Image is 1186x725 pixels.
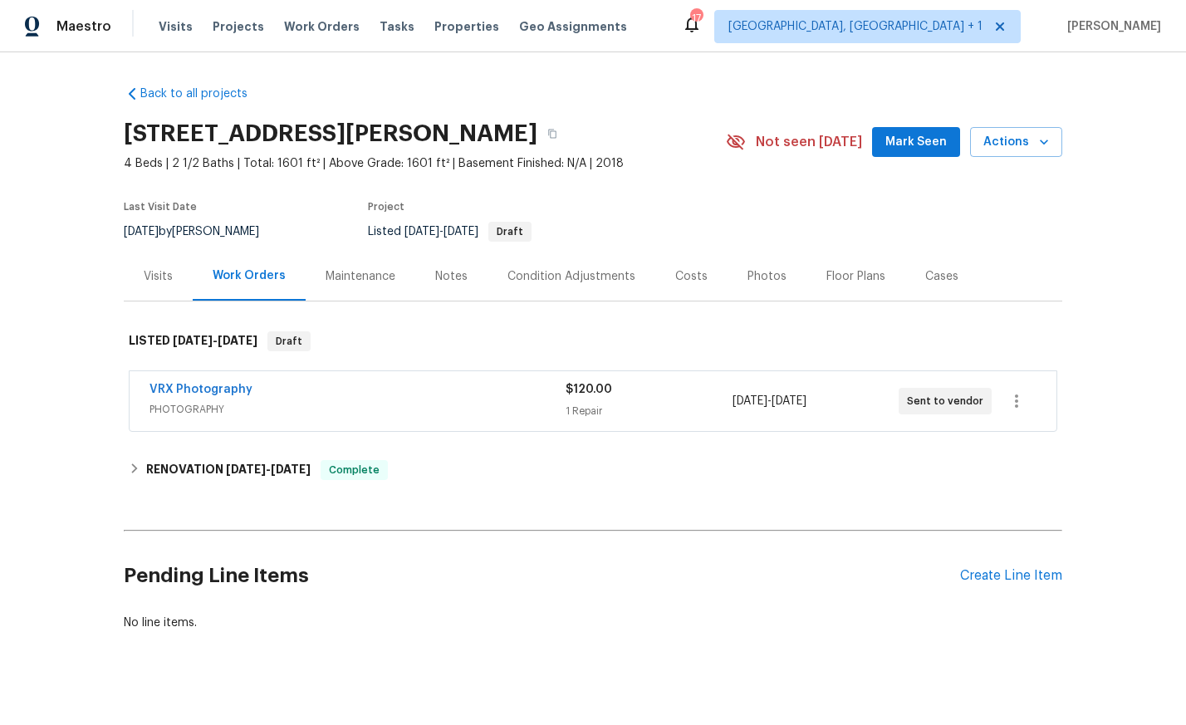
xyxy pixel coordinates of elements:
[404,226,478,238] span: -
[728,18,983,35] span: [GEOGRAPHIC_DATA], [GEOGRAPHIC_DATA] + 1
[960,568,1062,584] div: Create Line Item
[826,268,885,285] div: Floor Plans
[218,335,257,346] span: [DATE]
[435,268,468,285] div: Notes
[226,463,266,475] span: [DATE]
[284,18,360,35] span: Work Orders
[733,395,767,407] span: [DATE]
[124,537,960,615] h2: Pending Line Items
[885,132,947,153] span: Mark Seen
[747,268,787,285] div: Photos
[434,18,499,35] span: Properties
[566,403,732,419] div: 1 Repair
[970,127,1062,158] button: Actions
[226,463,311,475] span: -
[146,460,311,480] h6: RENOVATION
[213,267,286,284] div: Work Orders
[675,268,708,285] div: Costs
[124,202,197,212] span: Last Visit Date
[129,331,257,351] h6: LISTED
[507,268,635,285] div: Condition Adjustments
[173,335,257,346] span: -
[566,384,612,395] span: $120.00
[124,315,1062,368] div: LISTED [DATE]-[DATE]Draft
[490,227,530,237] span: Draft
[368,202,404,212] span: Project
[322,462,386,478] span: Complete
[537,119,567,149] button: Copy Address
[271,463,311,475] span: [DATE]
[368,226,532,238] span: Listed
[269,333,309,350] span: Draft
[124,86,283,102] a: Back to all projects
[772,395,806,407] span: [DATE]
[144,268,173,285] div: Visits
[173,335,213,346] span: [DATE]
[124,450,1062,490] div: RENOVATION [DATE]-[DATE]Complete
[925,268,958,285] div: Cases
[149,384,252,395] a: VRX Photography
[124,125,537,142] h2: [STREET_ADDRESS][PERSON_NAME]
[872,127,960,158] button: Mark Seen
[1061,18,1161,35] span: [PERSON_NAME]
[124,615,1062,631] div: No line items.
[149,401,566,418] span: PHOTOGRAPHY
[907,393,990,409] span: Sent to vendor
[444,226,478,238] span: [DATE]
[756,134,862,150] span: Not seen [DATE]
[983,132,1049,153] span: Actions
[519,18,627,35] span: Geo Assignments
[124,155,726,172] span: 4 Beds | 2 1/2 Baths | Total: 1601 ft² | Above Grade: 1601 ft² | Basement Finished: N/A | 2018
[124,222,279,242] div: by [PERSON_NAME]
[56,18,111,35] span: Maestro
[326,268,395,285] div: Maintenance
[380,21,414,32] span: Tasks
[159,18,193,35] span: Visits
[124,226,159,238] span: [DATE]
[213,18,264,35] span: Projects
[404,226,439,238] span: [DATE]
[690,10,702,27] div: 17
[733,393,806,409] span: -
